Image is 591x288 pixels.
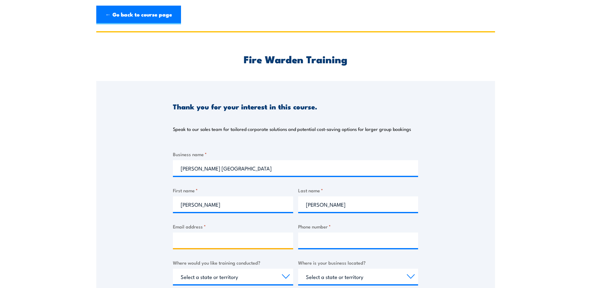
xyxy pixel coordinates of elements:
[96,6,181,24] a: ← Go back to course page
[173,187,293,194] label: First name
[173,151,418,158] label: Business name
[298,187,418,194] label: Last name
[173,126,411,132] p: Speak to our sales team for tailored corporate solutions and potential cost-saving options for la...
[173,103,317,110] h3: Thank you for your interest in this course.
[173,259,293,266] label: Where would you like training conducted?
[298,259,418,266] label: Where is your business located?
[173,55,418,63] h2: Fire Warden Training
[298,223,418,230] label: Phone number
[173,223,293,230] label: Email address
